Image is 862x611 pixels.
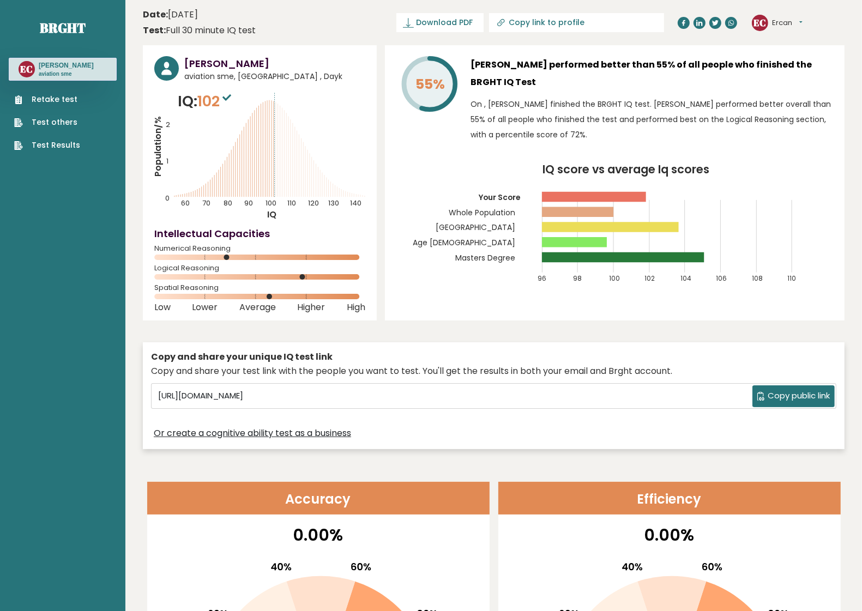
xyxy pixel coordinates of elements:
[267,208,276,221] tspan: IQ
[754,16,767,28] text: EC
[266,198,276,208] tspan: 100
[478,192,520,203] tspan: Your Score
[40,19,86,37] a: Brght
[538,274,546,283] tspan: 96
[413,237,515,248] tspan: Age [DEMOGRAPHIC_DATA]
[151,350,836,364] div: Copy and share your unique IQ test link
[498,482,841,515] header: Efficiency
[14,140,80,151] a: Test Results
[154,246,365,251] span: Numerical Reasoning
[147,482,490,515] header: Accuracy
[347,305,365,310] span: High
[154,226,365,241] h4: Intellectual Capacities
[184,71,365,82] span: aviation sme, [GEOGRAPHIC_DATA] , Dayk
[166,119,170,130] tspan: 2
[224,198,232,208] tspan: 80
[574,274,582,283] tspan: 98
[416,17,473,28] span: Download PDF
[184,56,365,71] h3: [PERSON_NAME]
[787,274,796,283] tspan: 110
[505,523,834,547] p: 0.00%
[154,266,365,270] span: Logical Reasoning
[542,161,709,177] tspan: IQ score vs average Iq scores
[21,63,33,75] text: EC
[287,198,296,208] tspan: 110
[181,198,190,208] tspan: 60
[308,198,319,208] tspan: 120
[609,274,620,283] tspan: 100
[471,96,833,142] p: On , [PERSON_NAME] finished the BRGHT IQ test. [PERSON_NAME] performed better overall than 55% of...
[244,198,253,208] tspan: 90
[416,75,445,94] tspan: 55%
[14,94,80,105] a: Retake test
[471,56,833,91] h3: [PERSON_NAME] performed better than 55% of all people who finished the BRGHT IQ Test
[772,17,803,28] button: Ercan
[39,61,94,70] h3: [PERSON_NAME]
[166,156,168,166] tspan: 1
[14,117,80,128] a: Test others
[197,91,234,111] span: 102
[152,116,164,177] tspan: Population/%
[202,198,210,208] tspan: 70
[178,90,234,112] p: IQ:
[752,385,835,407] button: Copy public link
[143,24,256,37] div: Full 30 minute IQ test
[192,305,218,310] span: Lower
[143,8,198,21] time: [DATE]
[329,198,340,208] tspan: 130
[165,193,170,203] tspan: 0
[716,274,727,283] tspan: 106
[39,70,94,78] p: aviation sme
[154,305,171,310] span: Low
[151,365,836,378] div: Copy and share your test link with the people you want to test. You'll get the results in both yo...
[396,13,484,32] a: Download PDF
[143,8,168,21] b: Date:
[752,274,763,283] tspan: 108
[455,252,515,263] tspan: Masters Degree
[350,198,361,208] tspan: 140
[143,24,166,37] b: Test:
[154,523,483,547] p: 0.00%
[768,390,830,402] span: Copy public link
[298,305,325,310] span: Higher
[680,274,691,283] tspan: 104
[239,305,276,310] span: Average
[436,222,515,233] tspan: [GEOGRAPHIC_DATA]
[154,427,351,440] a: Or create a cognitive ability test as a business
[645,274,655,283] tspan: 102
[154,286,365,290] span: Spatial Reasoning
[449,207,515,218] tspan: Whole Population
